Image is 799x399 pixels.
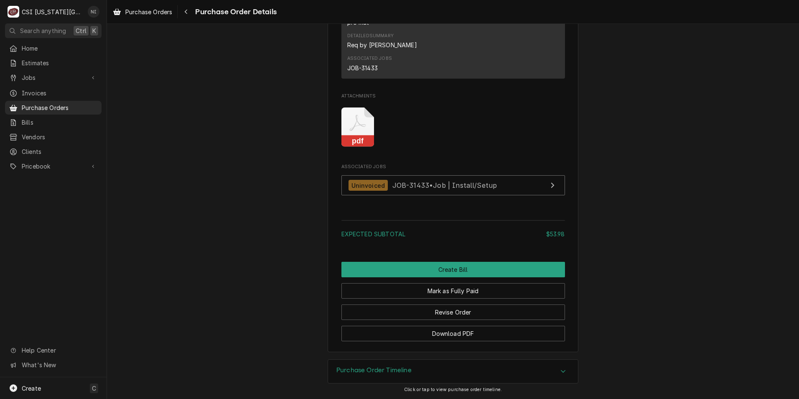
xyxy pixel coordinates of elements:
[22,103,97,112] span: Purchase Orders
[347,33,394,39] div: Detailed Summary
[22,133,97,141] span: Vendors
[341,175,565,196] a: View Job
[125,8,172,16] span: Purchase Orders
[341,107,374,147] button: pdf
[5,145,102,159] a: Clients
[341,304,565,320] button: Revise Order
[5,86,102,100] a: Invoices
[22,361,97,369] span: What's New
[392,181,497,189] span: JOB-31433 • Job | Install/Setup
[8,6,19,18] div: CSI Kansas City's Avatar
[8,6,19,18] div: C
[22,8,83,16] div: CSI [US_STATE][GEOGRAPHIC_DATA]
[20,26,66,35] span: Search anything
[5,56,102,70] a: Estimates
[76,26,87,35] span: Ctrl
[341,101,565,153] span: Attachments
[5,159,102,173] a: Go to Pricebook
[341,230,406,238] span: Expected Subtotal
[22,59,97,67] span: Estimates
[328,360,578,383] div: Accordion Header
[22,385,41,392] span: Create
[5,101,102,115] a: Purchase Orders
[341,93,565,153] div: Attachments
[179,5,193,18] button: Navigate back
[341,299,565,320] div: Button Group Row
[341,277,565,299] div: Button Group Row
[22,162,85,171] span: Pricebook
[341,262,565,277] button: Create Bill
[22,73,85,82] span: Jobs
[5,71,102,84] a: Go to Jobs
[92,384,96,393] span: C
[341,164,565,170] span: Associated Jobs
[347,41,417,49] div: Req by [PERSON_NAME]
[341,217,565,244] div: Amount Summary
[404,387,502,392] span: Click or tap to view purchase order timeline.
[341,262,565,277] div: Button Group Row
[341,262,565,341] div: Button Group
[109,5,176,19] a: Purchase Orders
[5,343,102,357] a: Go to Help Center
[336,366,412,374] h3: Purchase Order Timeline
[22,89,97,97] span: Invoices
[193,6,277,18] span: Purchase Order Details
[22,118,97,127] span: Bills
[347,64,378,72] div: JOB-31433
[22,147,97,156] span: Clients
[5,358,102,372] a: Go to What's New
[22,44,97,53] span: Home
[328,360,578,383] button: Accordion Details Expand Trigger
[5,41,102,55] a: Home
[341,93,565,100] span: Attachments
[328,359,578,384] div: Purchase Order Timeline
[92,26,96,35] span: K
[5,130,102,144] a: Vendors
[341,320,565,341] div: Button Group Row
[22,346,97,355] span: Help Center
[88,6,99,18] div: Nate Ingram's Avatar
[341,230,565,238] div: Subtotal
[347,55,392,62] div: Associated Jobs
[341,283,565,299] button: Mark as Fully Paid
[5,115,102,129] a: Bills
[349,180,388,191] div: Uninvoiced
[5,23,102,38] button: Search anythingCtrlK
[88,6,99,18] div: NI
[546,230,565,238] div: $53.98
[341,164,565,199] div: Associated Jobs
[341,326,565,341] button: Download PDF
